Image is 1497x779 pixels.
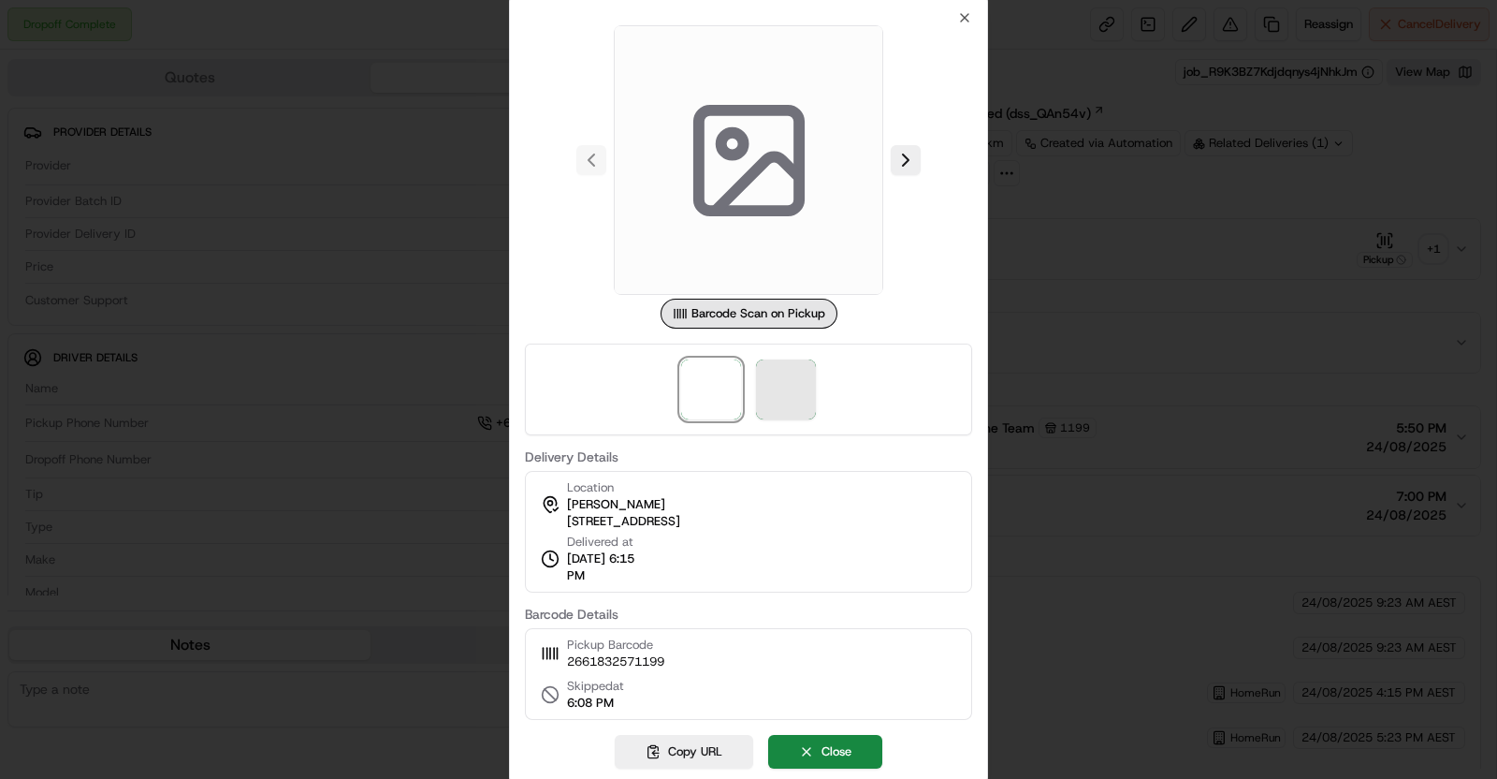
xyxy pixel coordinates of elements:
[768,735,882,769] button: Close
[567,479,614,496] span: Location
[567,496,665,513] span: [PERSON_NAME]
[567,654,664,670] span: 2661832571199
[525,450,972,463] label: Delivery Details
[615,735,753,769] button: Copy URL
[525,608,972,621] label: Barcode Details
[567,678,624,695] span: Skipped at
[567,695,624,712] span: 6:08 PM
[567,551,653,584] span: [DATE] 6:15 PM
[567,513,680,530] span: [STREET_ADDRESS]
[567,637,664,654] span: Pickup Barcode
[661,299,837,329] div: Barcode Scan on Pickup
[567,534,653,551] span: Delivered at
